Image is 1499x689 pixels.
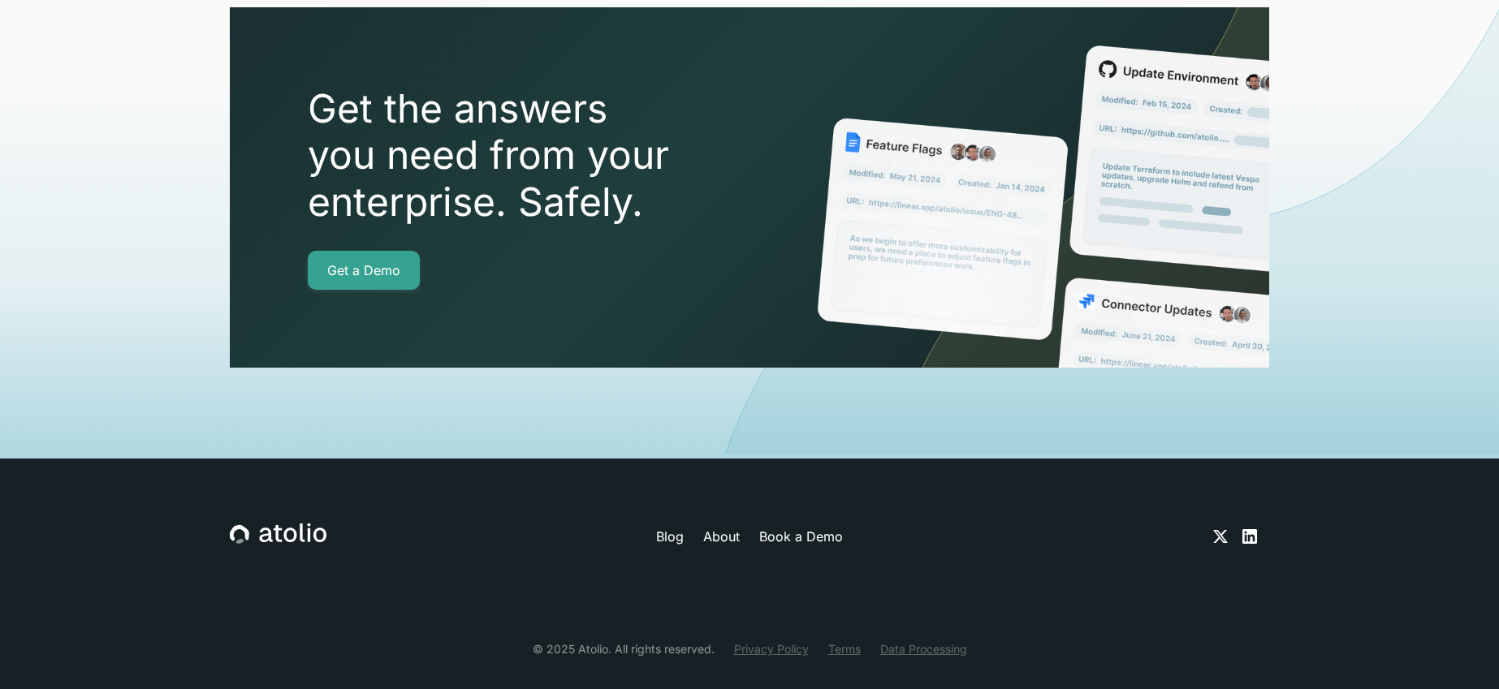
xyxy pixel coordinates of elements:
[828,640,861,657] a: Terms
[656,527,684,546] a: Blog
[880,640,967,657] a: Data Processing
[533,640,715,657] div: © 2025 Atolio. All rights reserved.
[308,251,420,290] a: Get a Demo
[759,527,843,546] a: Book a Demo
[734,640,809,657] a: Privacy Policy
[1418,611,1499,689] iframe: Chat Widget
[703,527,740,546] a: About
[308,85,762,226] h2: Get the answers you need from your enterprise. Safely.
